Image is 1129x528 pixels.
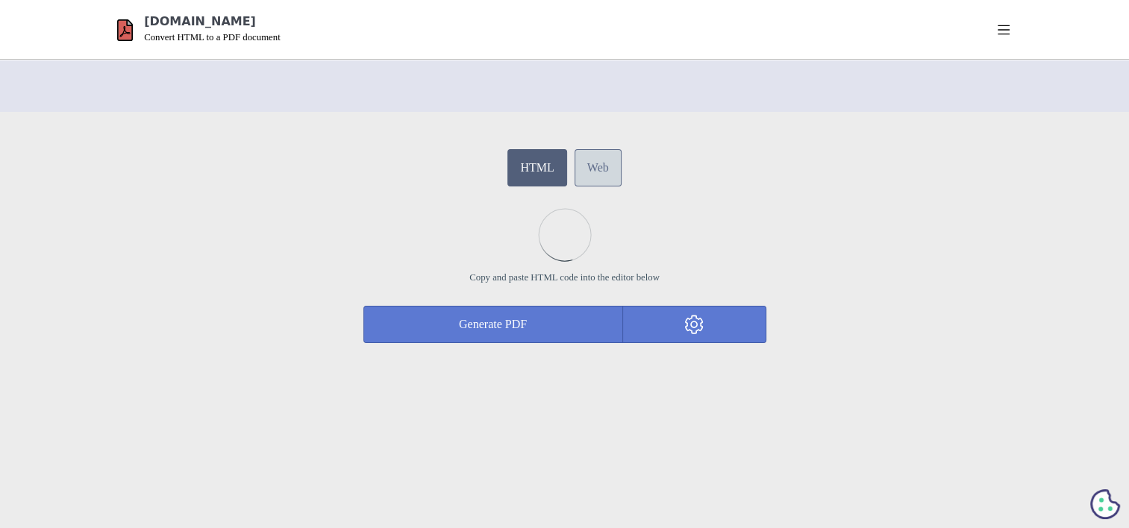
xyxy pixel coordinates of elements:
[575,149,622,186] a: Web
[507,149,566,186] a: HTML
[117,272,1013,283] p: Copy and paste HTML code into the editor below
[117,13,134,47] img: html-pdf.net
[363,306,623,343] button: Generate PDF
[144,32,281,43] small: Convert HTML to a PDF document
[144,14,256,28] a: [DOMAIN_NAME]
[1090,489,1120,519] svg: Cookie Preferences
